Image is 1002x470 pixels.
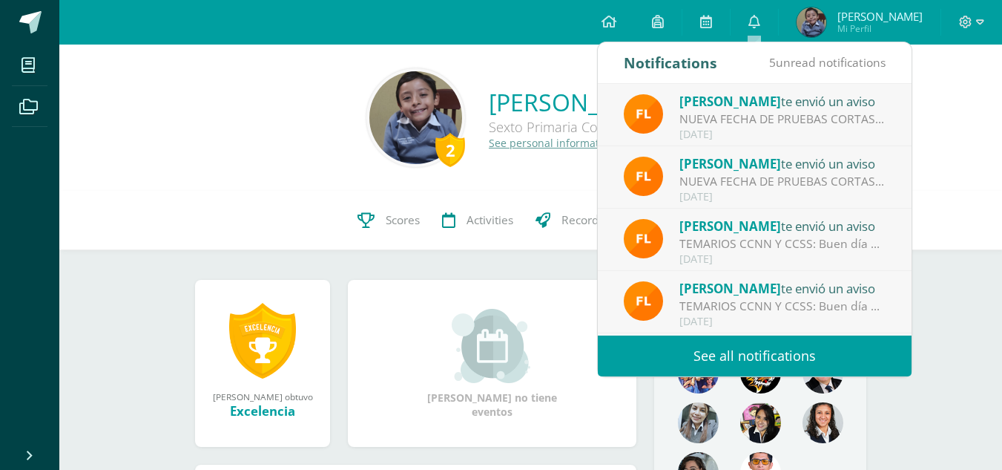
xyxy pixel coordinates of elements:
div: Notifications [624,42,717,83]
span: Mi Perfil [837,22,923,35]
img: 00e92e5268842a5da8ad8efe5964f981.png [624,157,663,196]
div: Excelencia [210,402,315,420]
div: 2 [435,133,465,167]
img: 00e92e5268842a5da8ad8efe5964f981.png [624,281,663,321]
div: [DATE] [679,191,886,203]
div: [DATE] [679,253,886,266]
img: 00e92e5268842a5da8ad8efe5964f981.png [624,219,663,258]
a: [PERSON_NAME] [489,86,695,118]
a: Activities [431,191,524,250]
div: te envió un aviso [679,278,886,298]
div: Sexto Primaria Complementaria B [489,118,695,136]
span: 5 [769,54,776,71]
img: 26ce65ad1f410460aa3fa8a3fc3dd774.png [797,7,826,37]
img: ddcb7e3f3dd5693f9a3e043a79a89297.png [740,402,781,443]
span: [PERSON_NAME] [679,155,781,172]
div: NUEVA FECHA DE PRUEBAS CORTAS: Buen día padres de familia La Prueba Corta de CCNN para la sección... [679,111,886,128]
div: [PERSON_NAME] obtuvo [210,391,315,402]
span: unread notifications [769,54,886,71]
span: Record [561,212,599,228]
span: [PERSON_NAME] [679,280,781,297]
div: te envió un aviso [679,91,886,111]
img: 213f8751a46c2a5dea273af6bacf9621.png [369,71,462,164]
img: 45bd7986b8947ad7e5894cbc9b781108.png [678,402,719,443]
span: [PERSON_NAME] [679,93,781,110]
div: [DATE] [679,316,886,328]
div: TEMARIOS CCNN Y CCSS: Buen día padres de familia Gusto de saludarlos Les envío los Temarios con l... [679,235,886,252]
a: Record [524,191,610,250]
img: 00e92e5268842a5da8ad8efe5964f981.png [624,94,663,134]
img: event_small.png [452,309,533,383]
div: [PERSON_NAME] no tiene eventos [418,309,567,419]
a: See all notifications [598,336,912,376]
span: [PERSON_NAME] [679,218,781,235]
div: TEMARIOS CCNN Y CCSS: Buen día padres de familia Gusto de saludarlos Les envío los Temarios con l... [679,298,886,315]
span: Activities [467,212,513,228]
img: 7e15a45bc4439684581270cc35259faa.png [802,402,843,443]
div: te envió un aviso [679,154,886,173]
div: NUEVA FECHA DE PRUEBAS CORTAS: Buen día padres de familia La Prueba Corta de CCNN para la sección... [679,173,886,190]
span: Scores [386,212,420,228]
div: [DATE] [679,128,886,141]
div: te envió un aviso [679,216,886,235]
a: See personal information… [489,136,623,150]
a: Scores [346,191,431,250]
span: [PERSON_NAME] [837,9,923,24]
